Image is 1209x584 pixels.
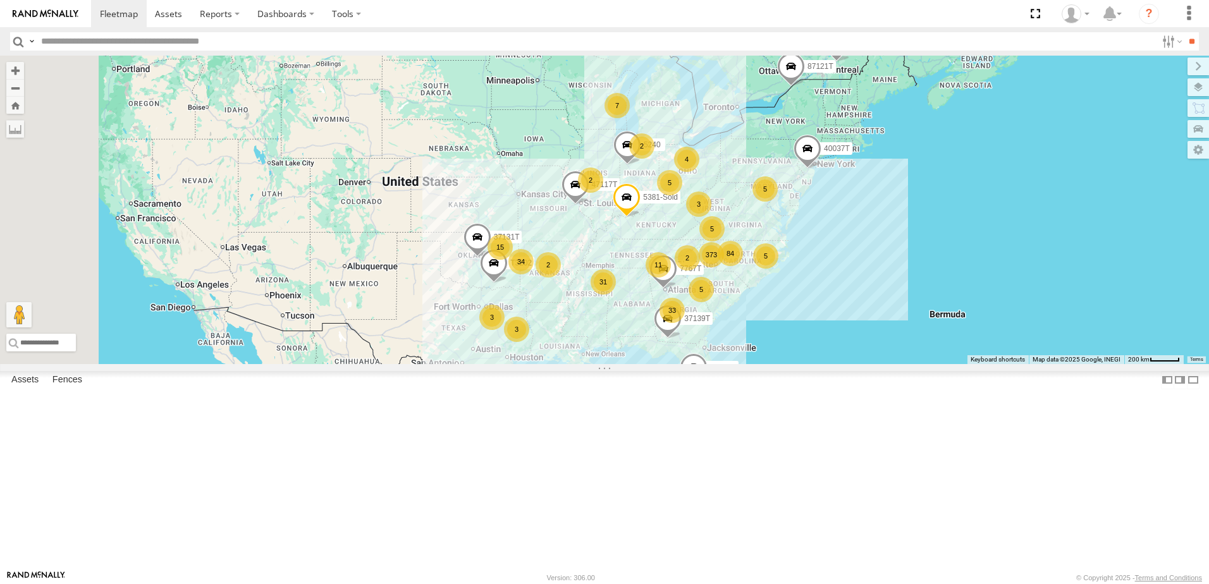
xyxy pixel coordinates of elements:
[1188,141,1209,159] label: Map Settings
[675,245,700,271] div: 2
[699,216,725,241] div: 5
[629,133,654,159] div: 2
[971,355,1025,364] button: Keyboard shortcuts
[504,317,529,342] div: 3
[592,181,618,190] span: 47117T
[46,371,89,389] label: Fences
[1190,357,1203,362] a: Terms (opens in new tab)
[6,302,32,327] button: Drag Pegman onto the map to open Street View
[488,234,513,260] div: 15
[1124,355,1184,364] button: Map Scale: 200 km per 44 pixels
[6,120,24,138] label: Measure
[686,192,711,217] div: 3
[7,571,65,584] a: Visit our Website
[1161,371,1174,389] label: Dock Summary Table to the Left
[644,140,661,149] span: 5240
[824,144,850,153] span: 40037T
[753,243,778,269] div: 5
[752,176,778,202] div: 5
[1128,356,1150,363] span: 200 km
[1157,32,1184,51] label: Search Filter Options
[1135,574,1202,581] a: Terms and Conditions
[710,363,736,372] span: 40022T
[591,269,616,295] div: 31
[643,193,678,202] span: 5381-Sold
[1033,356,1120,363] span: Map data ©2025 Google, INEGI
[1187,371,1200,389] label: Hide Summary Table
[6,62,24,79] button: Zoom in
[718,241,743,266] div: 84
[657,170,682,195] div: 5
[27,32,37,51] label: Search Query
[536,252,561,277] div: 2
[1057,4,1094,23] div: Dwight Wallace
[479,305,505,330] div: 3
[578,167,603,193] div: 2
[604,93,630,118] div: 7
[646,252,671,277] div: 11
[1139,4,1159,24] i: ?
[807,62,833,71] span: 87121T
[6,79,24,97] button: Zoom out
[494,233,520,242] span: 37131T
[660,298,685,323] div: 33
[1076,574,1202,581] div: © Copyright 2025 -
[1174,371,1186,389] label: Dock Summary Table to the Right
[674,147,699,172] div: 4
[508,249,534,274] div: 34
[13,9,78,18] img: rand-logo.svg
[699,242,724,267] div: 373
[6,97,24,114] button: Zoom Home
[689,277,714,302] div: 5
[5,371,45,389] label: Assets
[547,574,595,581] div: Version: 306.00
[684,314,710,323] span: 37139T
